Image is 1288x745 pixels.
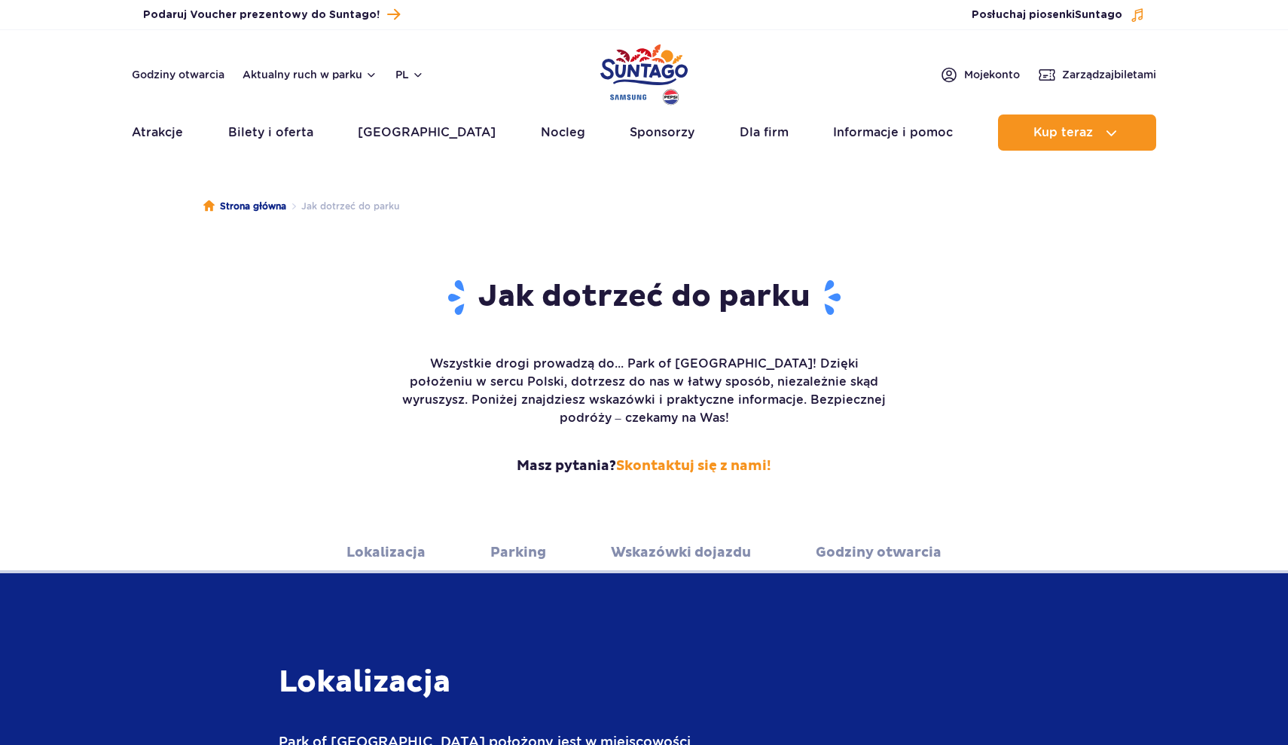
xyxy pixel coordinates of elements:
[833,114,953,151] a: Informacje i pomoc
[279,664,731,701] h3: Lokalizacja
[399,355,889,427] p: Wszystkie drogi prowadzą do... Park of [GEOGRAPHIC_DATA]! Dzięki położeniu w sercu Polski, dotrze...
[286,199,399,214] li: Jak dotrzeć do parku
[399,278,889,317] h1: Jak dotrzeć do parku
[395,67,424,82] button: pl
[346,532,426,573] a: Lokalizacja
[228,114,313,151] a: Bilety i oferta
[616,457,771,475] a: Skontaktuj się z nami!
[940,66,1020,84] a: Mojekonto
[740,114,789,151] a: Dla firm
[541,114,585,151] a: Nocleg
[132,67,224,82] a: Godziny otwarcia
[964,67,1020,82] span: Moje konto
[1062,67,1156,82] span: Zarządzaj biletami
[972,8,1145,23] button: Posłuchaj piosenkiSuntago
[998,114,1156,151] button: Kup teraz
[1075,10,1122,20] span: Suntago
[243,69,377,81] button: Aktualny ruch w parku
[1038,66,1156,84] a: Zarządzajbiletami
[490,532,546,573] a: Parking
[399,457,889,475] strong: Masz pytania?
[358,114,496,151] a: [GEOGRAPHIC_DATA]
[600,38,688,107] a: Park of Poland
[816,532,942,573] a: Godziny otwarcia
[972,8,1122,23] span: Posłuchaj piosenki
[143,8,380,23] span: Podaruj Voucher prezentowy do Suntago!
[611,532,751,573] a: Wskazówki dojazdu
[132,114,183,151] a: Atrakcje
[1033,126,1093,139] span: Kup teraz
[143,5,400,25] a: Podaruj Voucher prezentowy do Suntago!
[630,114,694,151] a: Sponsorzy
[203,199,286,214] a: Strona główna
